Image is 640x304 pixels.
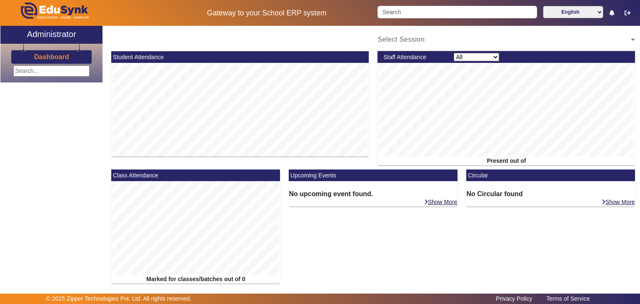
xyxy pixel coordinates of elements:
h6: No upcoming event found. [289,190,457,198]
a: Dashboard [34,52,70,61]
div: Present out of [377,157,635,165]
a: Privacy Policy [492,293,536,304]
mat-card-header: Upcoming Events [289,169,457,181]
h2: Administrator [27,29,76,39]
a: Terms of Service [542,293,594,304]
a: Administrator [0,26,102,44]
p: © 2025 Zipper Technologies Pvt. Ltd. All rights reserved. [46,294,192,303]
mat-card-header: Student Attendance [111,51,369,63]
div: Marked for classes/batches out of 0 [111,275,280,284]
span: Select Session [377,36,425,43]
h6: No Circular found [466,190,635,198]
a: Show More [424,198,458,206]
mat-card-header: Class Attendance [111,169,280,181]
h5: Gateway to your School ERP system [165,9,369,17]
input: Search [377,6,537,18]
mat-card-header: Circular [466,169,635,181]
h3: Dashboard [34,53,69,61]
a: Show More [601,198,635,206]
input: Search... [13,65,90,77]
div: Staff Attendance [379,53,450,62]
